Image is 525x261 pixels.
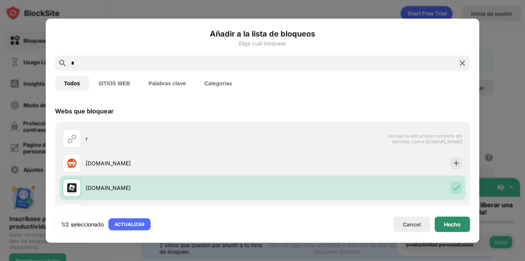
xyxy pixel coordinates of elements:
img: favicons [67,183,76,192]
img: search-close [458,58,467,68]
div: [DOMAIN_NAME] [86,184,262,192]
span: Incluye la estructura completa del dominio, como [DOMAIN_NAME] [383,133,462,144]
div: Elige cuál bloquear [55,40,470,46]
div: Cancel [403,221,421,228]
img: search.svg [58,58,67,68]
button: SITIOS WEB [89,75,139,91]
div: r [86,135,262,143]
div: Hecho [444,221,461,227]
button: Todos [55,75,89,91]
button: Palabras clave [139,75,195,91]
div: ACTUALIZAR [115,220,145,228]
h6: Añadir a la lista de bloqueos [55,28,470,39]
img: favicons [67,158,76,168]
div: Webs que bloquear [55,107,114,115]
div: 1/2 seleccionado [61,220,104,228]
button: Categorías [195,75,241,91]
div: [DOMAIN_NAME] [86,159,262,167]
img: url.svg [67,134,76,143]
